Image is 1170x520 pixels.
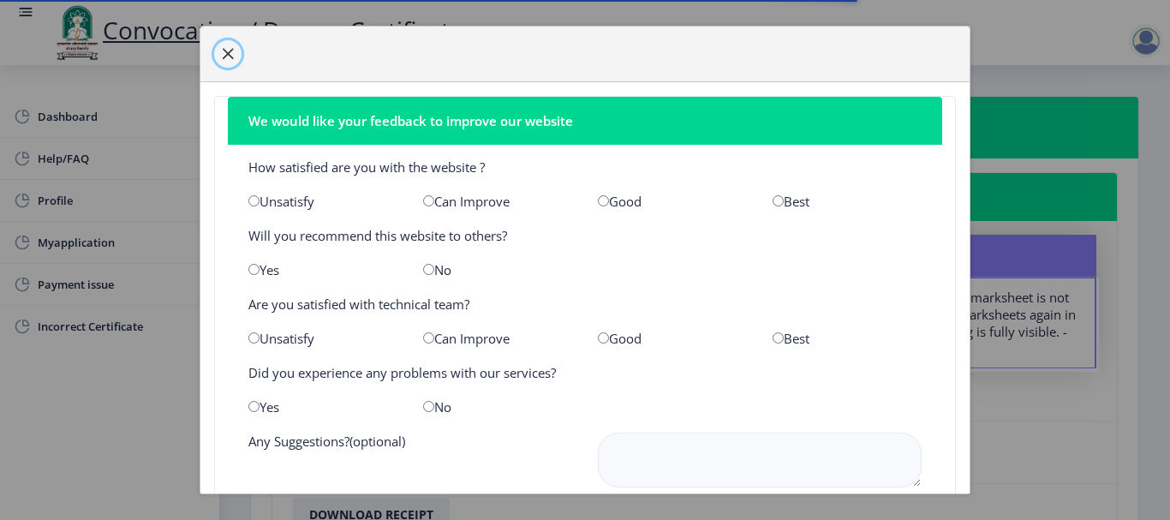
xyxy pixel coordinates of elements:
div: Good [585,193,760,210]
div: No [410,398,585,415]
div: Yes [236,261,410,278]
div: Did you experience any problems with our services? [236,364,934,381]
div: Unsatisfy [236,193,410,210]
div: No [410,261,585,278]
div: Can Improve [410,330,585,347]
div: Can Improve [410,193,585,210]
div: Best [760,193,934,210]
div: Unsatisfy [236,330,410,347]
div: Are you satisfied with technical team? [236,296,934,313]
div: How satisfied are you with the website ? [236,158,934,176]
div: Any Suggestions?(optional) [236,433,585,491]
div: Good [585,330,760,347]
div: Will you recommend this website to others? [236,227,934,244]
div: Best [760,330,934,347]
nb-card-header: We would like your feedback to improve our website [228,97,942,145]
div: Yes [236,398,410,415]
